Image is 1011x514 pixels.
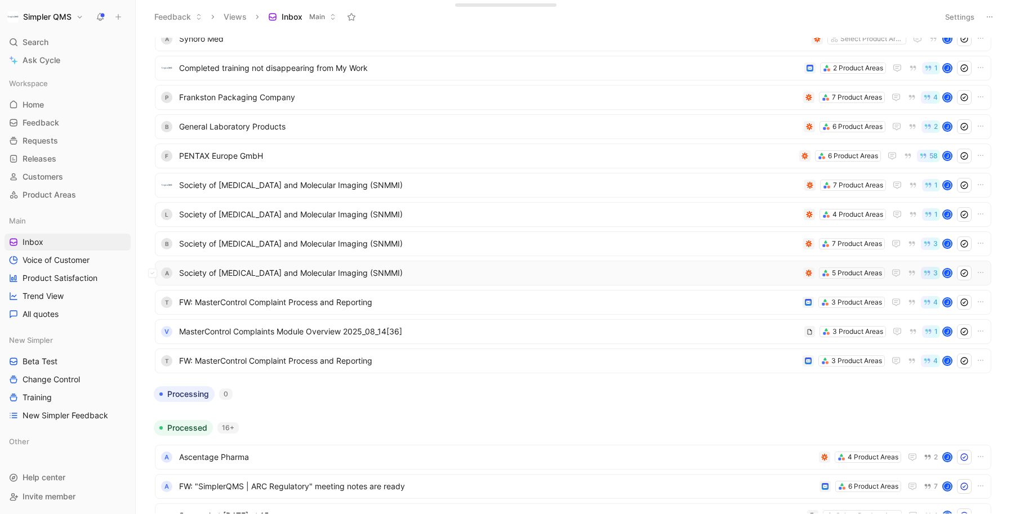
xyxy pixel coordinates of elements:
[921,451,940,463] button: 2
[282,11,302,23] span: Inbox
[219,8,252,25] button: Views
[943,328,951,336] div: J
[943,357,951,365] div: J
[934,211,938,218] span: 1
[5,332,131,348] div: New Simpler
[23,153,56,164] span: Releases
[155,261,991,285] a: ASociety of [MEDICAL_DATA] and Molecular Imaging (SNMMI)5 Product Areas3J
[179,61,800,75] span: Completed training not disappearing from My Work
[217,422,239,433] div: 16+
[921,267,940,279] button: 3
[161,297,172,308] div: T
[23,35,48,49] span: Search
[23,374,80,385] span: Change Control
[23,356,57,367] span: Beta Test
[155,114,991,139] a: BGeneral Laboratory Products6 Product Areas2J
[263,8,341,25] button: InboxMain
[161,452,172,463] div: A
[5,252,131,269] a: Voice of Customer
[934,65,938,71] span: 1
[943,211,951,218] div: J
[23,135,58,146] span: Requests
[922,62,940,74] button: 1
[179,178,800,192] span: Society of [MEDICAL_DATA] and Molecular Imaging (SNMMI)
[155,56,991,81] a: logoCompleted training not disappearing from My Work2 Product Areas1J
[23,171,63,182] span: Customers
[23,12,72,22] h1: Simpler QMS
[832,209,883,220] div: 4 Product Areas
[155,26,991,51] a: ASynoro MedSelect Product AreasJ
[23,53,60,67] span: Ask Cycle
[5,186,131,203] a: Product Areas
[9,215,26,226] span: Main
[161,209,172,220] div: L
[179,480,815,493] span: FW: "SimplerQMS | ARC Regulatory" meeting notes are ready
[5,234,131,251] a: Inbox
[155,348,991,373] a: TFW: MasterControl Complaint Process and Reporting3 Product Areas4J
[5,270,131,287] a: Product Satisfaction
[831,297,882,308] div: 3 Product Areas
[5,212,131,229] div: Main
[5,332,131,424] div: New SimplerBeta TestChange ControlTrainingNew Simpler Feedback
[5,9,86,25] button: Simpler QMSSimpler QMS
[921,296,940,309] button: 4
[943,35,951,43] div: J
[155,290,991,315] a: TFW: MasterControl Complaint Process and Reporting3 Product Areas4J
[943,123,951,131] div: J
[161,180,172,191] img: logo
[23,290,64,302] span: Trend View
[161,481,172,492] div: A
[7,11,19,23] img: Simpler QMS
[179,149,795,163] span: PENTAX Europe GmbH
[933,357,938,364] span: 4
[933,270,938,276] span: 3
[179,32,807,46] span: Synoro Med
[309,11,325,23] span: Main
[155,85,991,110] a: PFrankston Packaging Company7 Product Areas4J
[832,238,882,249] div: 7 Product Areas
[934,454,938,461] span: 2
[5,433,131,450] div: Other
[179,266,799,280] span: Society of [MEDICAL_DATA] and Molecular Imaging (SNMMI)
[154,386,215,402] button: Processing
[23,410,108,421] span: New Simpler Feedback
[5,168,131,185] a: Customers
[833,180,883,191] div: 7 Product Areas
[922,208,940,221] button: 1
[179,91,799,104] span: Frankston Packaging Company
[161,92,172,103] div: P
[840,33,903,44] div: Select Product Areas
[5,353,131,370] a: Beta Test
[219,388,233,400] div: 0
[161,150,172,162] div: F
[155,231,991,256] a: BSociety of [MEDICAL_DATA] and Molecular Imaging (SNMMI)7 Product Areas3J
[921,480,940,493] button: 7
[934,182,938,189] span: 1
[943,298,951,306] div: J
[943,453,951,461] div: J
[155,144,991,168] a: FPENTAX Europe GmbH6 Product Areas58J
[5,371,131,388] a: Change Control
[161,33,172,44] div: A
[167,388,209,400] span: Processing
[9,436,29,447] span: Other
[23,254,90,266] span: Voice of Customer
[23,272,97,284] span: Product Satisfaction
[943,64,951,72] div: J
[5,114,131,131] a: Feedback
[921,355,940,367] button: 4
[5,433,131,453] div: Other
[5,407,131,424] a: New Simpler Feedback
[155,319,991,344] a: VMasterControl Complaints Module Overview 2025_08_14[36]3 Product Areas1J
[23,236,43,248] span: Inbox
[179,237,799,251] span: Society of [MEDICAL_DATA] and Molecular Imaging (SNMMI)
[161,355,172,366] div: T
[921,91,940,104] button: 4
[5,52,131,69] a: Ask Cycle
[943,482,951,490] div: J
[943,269,951,277] div: J
[934,123,938,130] span: 2
[5,96,131,113] a: Home
[154,420,213,436] button: Processed
[5,75,131,92] div: Workspace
